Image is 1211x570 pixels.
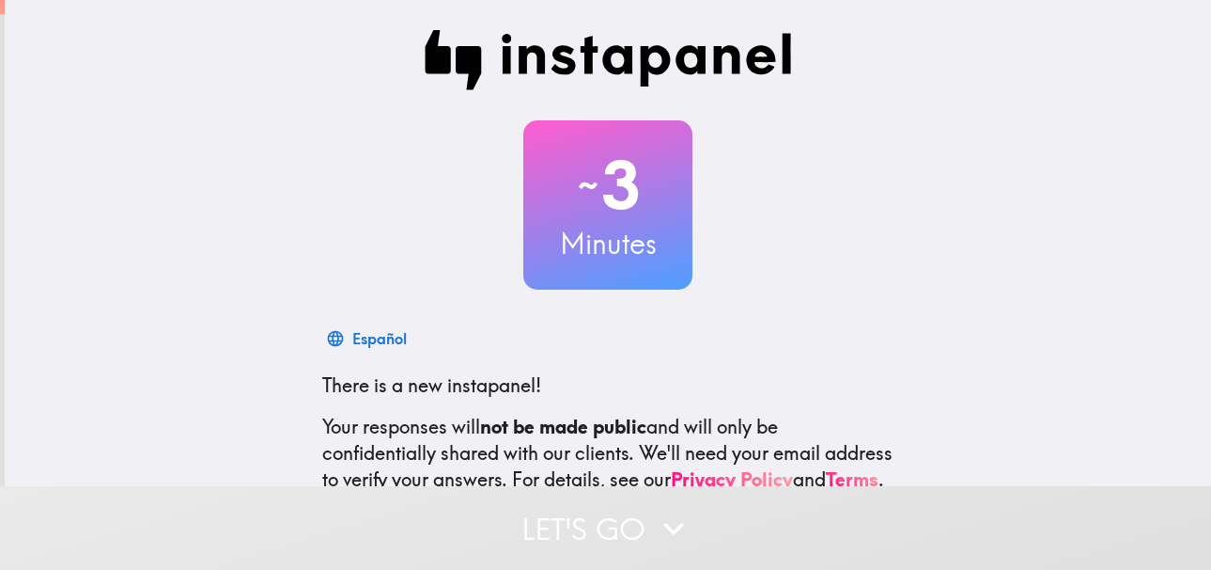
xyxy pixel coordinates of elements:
[322,373,541,397] span: There is a new instapanel!
[523,147,692,224] h2: 3
[826,467,878,491] a: Terms
[352,325,407,352] div: Español
[424,30,792,90] img: Instapanel
[480,415,646,438] b: not be made public
[575,157,601,214] span: ~
[322,414,893,493] p: Your responses will and will only be confidentially shared with our clients. We'll need your emai...
[671,467,793,491] a: Privacy Policy
[322,320,414,357] button: Español
[523,224,692,263] h3: Minutes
